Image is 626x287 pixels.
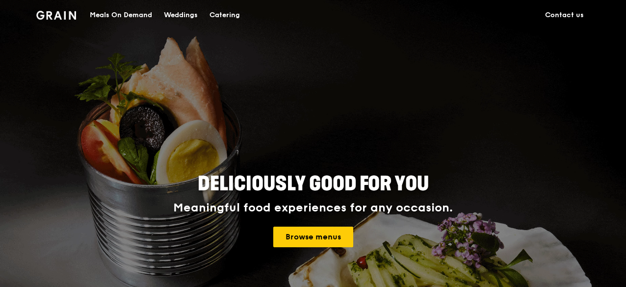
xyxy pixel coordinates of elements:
[209,0,240,30] div: Catering
[36,11,76,20] img: Grain
[164,0,198,30] div: Weddings
[198,172,429,196] span: Deliciously good for you
[90,0,152,30] div: Meals On Demand
[539,0,590,30] a: Contact us
[158,0,204,30] a: Weddings
[204,0,246,30] a: Catering
[136,201,490,215] div: Meaningful food experiences for any occasion.
[273,227,353,247] a: Browse menus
